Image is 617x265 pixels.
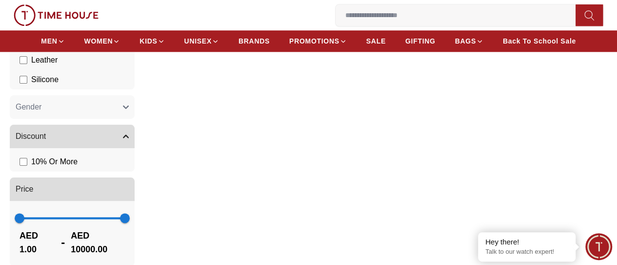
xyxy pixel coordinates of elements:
[20,229,55,256] span: AED 1.00
[184,36,212,46] span: UNISEX
[239,36,270,46] span: BRANDS
[239,32,270,50] a: BRANDS
[55,235,71,250] span: -
[10,95,135,119] button: Gender
[485,237,568,247] div: Hey there!
[41,32,64,50] a: MEN
[84,32,120,50] a: WOMEN
[289,36,339,46] span: PROMOTIONS
[16,101,41,113] span: Gender
[20,56,27,64] input: Leather
[20,76,27,84] input: Silicone
[20,158,27,166] input: 10% Or More
[16,183,33,195] span: Price
[71,229,125,256] span: AED 10000.00
[503,32,576,50] a: Back To School Sale
[10,177,135,201] button: Price
[31,54,58,66] span: Leather
[184,32,219,50] a: UNISEX
[366,32,386,50] a: SALE
[10,125,135,148] button: Discount
[585,233,612,260] div: Chat Widget
[503,36,576,46] span: Back To School Sale
[405,32,436,50] a: GIFTING
[16,131,46,142] span: Discount
[455,36,476,46] span: BAGS
[84,36,113,46] span: WOMEN
[14,4,99,26] img: ...
[405,36,436,46] span: GIFTING
[455,32,483,50] a: BAGS
[139,32,164,50] a: KIDS
[485,248,568,256] p: Talk to our watch expert!
[31,74,59,86] span: Silicone
[289,32,347,50] a: PROMOTIONS
[366,36,386,46] span: SALE
[41,36,57,46] span: MEN
[139,36,157,46] span: KIDS
[31,156,78,168] span: 10 % Or More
